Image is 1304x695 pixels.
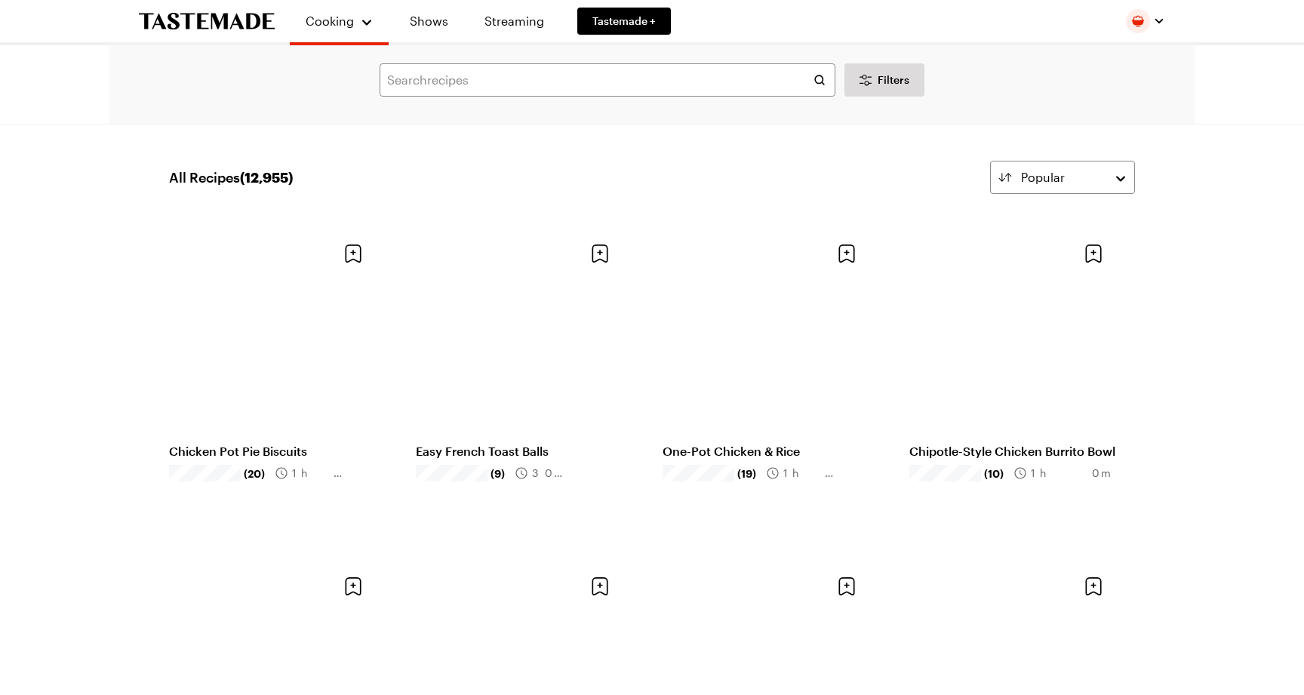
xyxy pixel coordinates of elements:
[1079,572,1108,601] button: Save recipe
[663,444,870,459] a: One-Pot Chicken & Rice
[878,72,909,88] span: Filters
[1126,9,1150,33] img: Profile picture
[844,63,924,97] button: Desktop filters
[339,572,368,601] button: Save recipe
[139,13,275,30] a: To Tastemade Home Page
[586,239,614,268] button: Save recipe
[305,6,374,36] button: Cooking
[1126,9,1165,33] button: Profile picture
[416,444,623,459] a: Easy French Toast Balls
[577,8,671,35] a: Tastemade +
[909,444,1117,459] a: Chipotle-Style Chicken Burrito Bowl
[169,167,293,188] span: All Recipes
[586,572,614,601] button: Save recipe
[592,14,656,29] span: Tastemade +
[339,239,368,268] button: Save recipe
[990,161,1135,194] button: Popular
[306,14,354,28] span: Cooking
[1079,239,1108,268] button: Save recipe
[240,169,293,186] span: ( 12,955 )
[169,444,377,459] a: Chicken Pot Pie Biscuits
[1021,168,1065,186] span: Popular
[832,572,861,601] button: Save recipe
[832,239,861,268] button: Save recipe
